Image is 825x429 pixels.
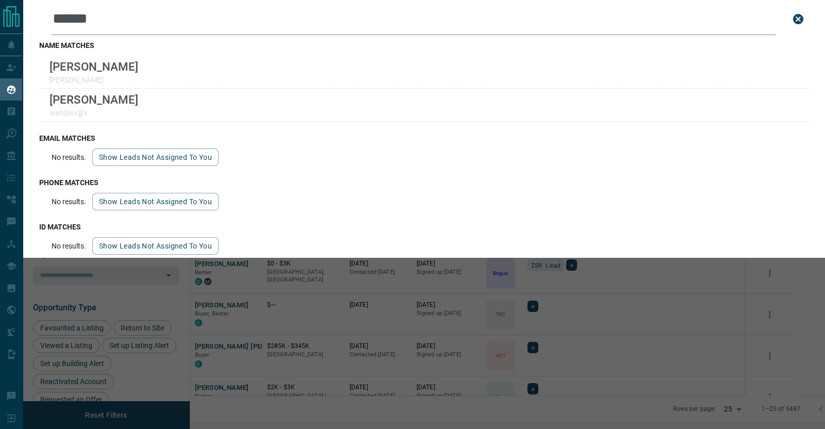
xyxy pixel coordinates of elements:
p: [PERSON_NAME] [49,76,138,84]
p: No results. [52,242,86,250]
h3: phone matches [39,178,808,187]
h3: email matches [39,134,808,142]
p: No results. [52,153,86,161]
button: close search bar [788,9,808,29]
p: weitolixx@x [49,109,138,117]
p: [PERSON_NAME] [49,60,138,73]
p: No results. [52,197,86,206]
button: show leads not assigned to you [92,148,219,166]
p: [PERSON_NAME] [49,93,138,106]
button: show leads not assigned to you [92,193,219,210]
h3: id matches [39,223,808,231]
h3: name matches [39,41,808,49]
button: show leads not assigned to you [92,237,219,255]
